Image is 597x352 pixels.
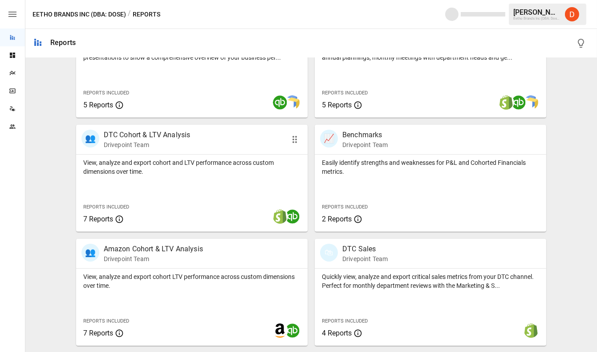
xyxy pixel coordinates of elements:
[104,130,191,140] p: DTC Cohort & LTV Analysis
[32,9,126,20] button: Eetho Brands Inc (DBA: Dose)
[104,244,203,254] p: Amazon Cohort & LTV Analysis
[83,215,113,223] span: 7 Reports
[322,272,539,290] p: Quickly view, analyze and export critical sales metrics from your DTC channel. Perfect for monthl...
[273,95,287,110] img: quickbooks
[512,95,526,110] img: quickbooks
[322,204,368,210] span: Reports Included
[320,244,338,262] div: 🛍
[104,254,203,263] p: Drivepoint Team
[322,101,352,109] span: 5 Reports
[342,140,388,149] p: Drivepoint Team
[81,130,99,147] div: 👥
[322,329,352,337] span: 4 Reports
[322,158,539,176] p: Easily identify strengths and weaknesses for P&L and Cohorted Financials metrics.
[285,323,300,338] img: quickbooks
[524,323,538,338] img: shopify
[50,38,76,47] div: Reports
[322,215,352,223] span: 2 Reports
[285,95,300,110] img: smart model
[83,101,113,109] span: 5 Reports
[273,323,287,338] img: amazon
[285,209,300,224] img: quickbooks
[320,130,338,147] div: 📈
[560,2,585,27] button: Daley Meistrell
[322,90,368,96] span: Reports Included
[83,158,301,176] p: View, analyze and export cohort and LTV performance across custom dimensions over time.
[524,95,538,110] img: smart model
[342,244,388,254] p: DTC Sales
[83,90,129,96] span: Reports Included
[499,95,513,110] img: shopify
[273,209,287,224] img: shopify
[128,9,131,20] div: /
[513,8,560,16] div: [PERSON_NAME]
[342,254,388,263] p: Drivepoint Team
[83,272,301,290] p: View, analyze and export cohort LTV performance across custom dimensions over time.
[322,318,368,324] span: Reports Included
[81,244,99,262] div: 👥
[83,318,129,324] span: Reports Included
[342,130,388,140] p: Benchmarks
[83,204,129,210] span: Reports Included
[83,329,113,337] span: 7 Reports
[104,140,191,149] p: Drivepoint Team
[513,16,560,20] div: Eetho Brands Inc (DBA: Dose)
[565,7,579,21] img: Daley Meistrell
